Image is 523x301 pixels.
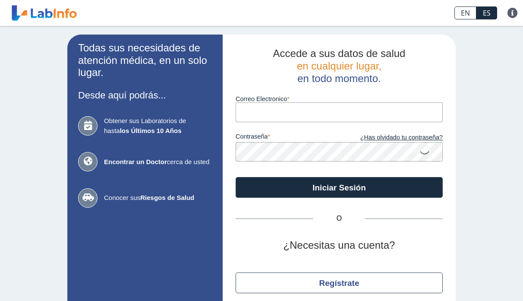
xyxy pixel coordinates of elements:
[476,6,497,19] a: ES
[104,193,212,203] span: Conocer sus
[236,95,443,102] label: Correo Electronico
[104,157,212,167] span: cerca de usted
[140,194,194,201] b: Riesgos de Salud
[120,127,182,134] b: los Últimos 10 Años
[236,239,443,252] h2: ¿Necesitas una cuenta?
[273,48,406,59] span: Accede a sus datos de salud
[78,90,212,101] h3: Desde aquí podrás...
[297,60,381,72] span: en cualquier lugar,
[236,272,443,293] button: Regístrate
[104,158,167,165] b: Encontrar un Doctor
[236,177,443,198] button: Iniciar Sesión
[104,116,212,136] span: Obtener sus Laboratorios de hasta
[313,213,365,224] span: O
[236,133,339,143] label: contraseña
[297,73,381,84] span: en todo momento.
[454,6,476,19] a: EN
[339,133,443,143] a: ¿Has olvidado tu contraseña?
[78,42,212,79] h2: Todas sus necesidades de atención médica, en un solo lugar.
